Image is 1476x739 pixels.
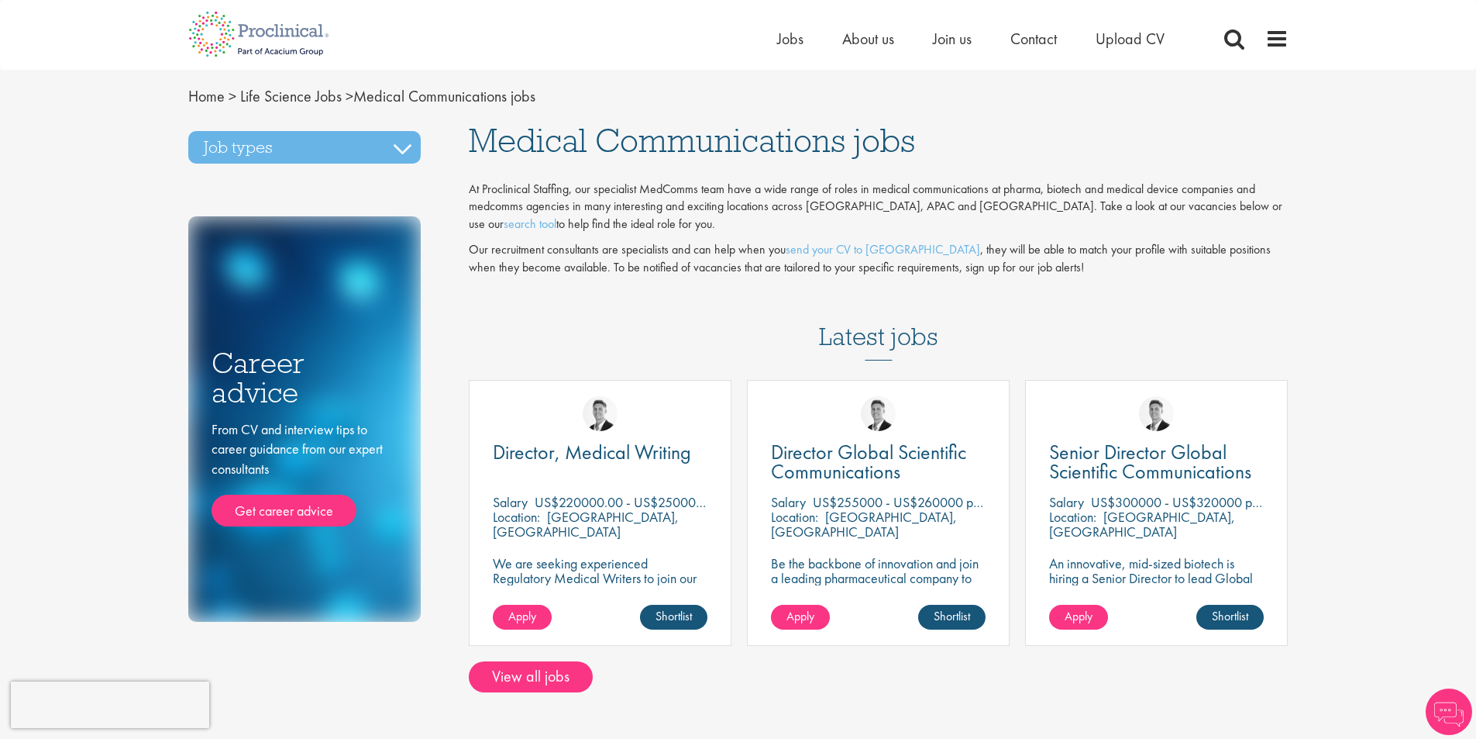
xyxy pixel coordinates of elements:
img: Chatbot [1426,689,1472,735]
p: [GEOGRAPHIC_DATA], [GEOGRAPHIC_DATA] [493,508,679,540]
div: From CV and interview tips to career guidance from our expert consultants [212,420,397,527]
a: Apply [1049,605,1108,630]
a: Contact [1010,29,1057,49]
a: Join us [933,29,972,49]
p: At Proclinical Staffing, our specialist MedComms team have a wide range of roles in medical commu... [469,181,1288,234]
img: George Watson [583,396,618,431]
iframe: reCAPTCHA [11,682,209,728]
a: Director, Medical Writing [493,443,707,462]
p: US$220000.00 - US$250000.00 per annum + Highly Competitive Salary [535,493,935,511]
p: An innovative, mid-sized biotech is hiring a Senior Director to lead Global Scientific Communicat... [1049,556,1264,615]
a: Shortlist [918,605,986,630]
p: Be the backbone of innovation and join a leading pharmaceutical company to help keep life-changin... [771,556,986,630]
a: Upload CV [1096,29,1165,49]
p: [GEOGRAPHIC_DATA], [GEOGRAPHIC_DATA] [1049,508,1235,540]
p: We are seeking experienced Regulatory Medical Writers to join our client, a dynamic and growing b... [493,556,707,615]
span: > [346,86,353,106]
a: Get career advice [212,495,356,527]
span: Salary [493,493,528,511]
span: Director, Medical Writing [493,439,691,465]
span: Senior Director Global Scientific Communications [1049,439,1251,485]
span: Apply [1065,608,1092,624]
a: About us [842,29,894,49]
a: breadcrumb link to Life Science Jobs [240,86,342,106]
span: Apply [786,608,814,624]
a: breadcrumb link to Home [188,86,225,106]
a: Apply [493,605,552,630]
p: Our recruitment consultants are specialists and can help when you , they will be able to match yo... [469,241,1288,277]
span: Salary [771,493,806,511]
p: [GEOGRAPHIC_DATA], [GEOGRAPHIC_DATA] [771,508,957,540]
span: Salary [1049,493,1084,511]
span: Location: [1049,508,1096,526]
a: Shortlist [640,605,707,630]
a: Jobs [777,29,803,49]
a: Apply [771,605,830,630]
span: Medical Communications jobs [188,86,535,106]
span: Apply [508,608,536,624]
h3: Career advice [212,348,397,408]
span: Director Global Scientific Communications [771,439,966,485]
a: Senior Director Global Scientific Communications [1049,443,1264,482]
span: Location: [493,508,540,526]
span: Location: [771,508,818,526]
p: US$300000 - US$320000 per annum + Highly Competitive Salary [1091,493,1455,511]
a: search tool [504,216,556,232]
p: US$255000 - US$260000 per annum + Highly Competitive Salary [813,493,1176,511]
a: Shortlist [1196,605,1264,630]
img: George Watson [861,396,896,431]
img: George Watson [1139,396,1174,431]
a: Director Global Scientific Communications [771,443,986,482]
h3: Latest jobs [819,285,938,361]
span: Medical Communications jobs [469,119,915,161]
span: > [229,86,236,106]
h3: Job types [188,131,421,164]
a: View all jobs [469,661,593,692]
a: send your CV to [GEOGRAPHIC_DATA] [786,241,980,257]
